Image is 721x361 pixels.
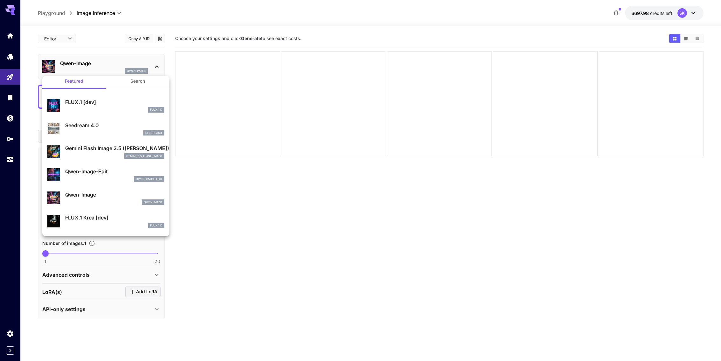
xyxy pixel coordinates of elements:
[47,165,164,184] div: Qwen-Image-Editqwen_image_edit
[144,200,162,205] p: Qwen Image
[65,144,164,152] p: Gemini Flash Image 2.5 ([PERSON_NAME])
[65,214,164,221] p: FLUX.1 Krea [dev]
[126,154,162,158] p: gemini_2_5_flash_image
[47,96,164,115] div: FLUX.1 [dev]FLUX.1 D
[47,188,164,208] div: Qwen-ImageQwen Image
[145,131,162,135] p: seedream4
[42,73,106,89] button: Featured
[106,73,169,89] button: Search
[150,223,162,228] p: FLUX.1 D
[65,98,164,106] p: FLUX.1 [dev]
[47,211,164,231] div: FLUX.1 Krea [dev]FLUX.1 D
[150,108,162,112] p: FLUX.1 D
[65,191,164,198] p: Qwen-Image
[47,142,164,161] div: Gemini Flash Image 2.5 ([PERSON_NAME])gemini_2_5_flash_image
[47,119,164,138] div: Seedream 4.0seedream4
[136,177,162,181] p: qwen_image_edit
[65,121,164,129] p: Seedream 4.0
[65,168,164,175] p: Qwen-Image-Edit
